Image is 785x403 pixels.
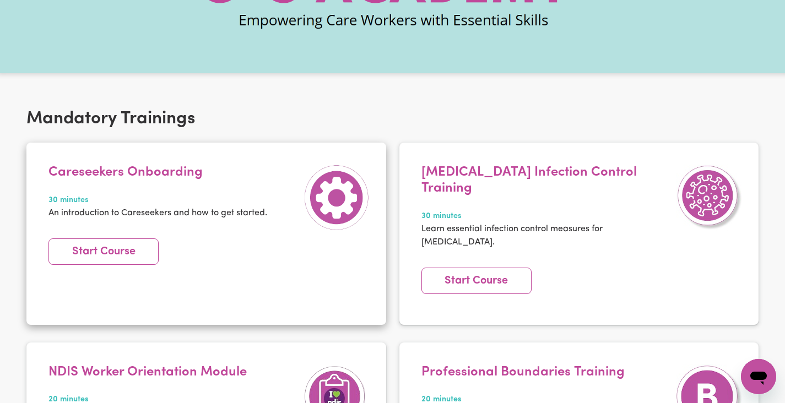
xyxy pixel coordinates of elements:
[48,206,267,220] p: An introduction to Careseekers and how to get started.
[741,359,776,394] iframe: Button to launch messaging window
[421,165,671,197] h4: [MEDICAL_DATA] Infection Control Training
[26,108,759,129] h2: Mandatory Trainings
[421,364,671,380] h4: Professional Boundaries Training
[421,268,532,294] a: Start Course
[421,210,671,222] span: 30 minutes
[48,238,159,265] a: Start Course
[48,364,298,380] h4: NDIS Worker Orientation Module
[48,194,267,206] span: 30 minutes
[421,222,671,249] p: Learn essential infection control measures for [MEDICAL_DATA].
[48,165,267,181] h4: Careseekers Onboarding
